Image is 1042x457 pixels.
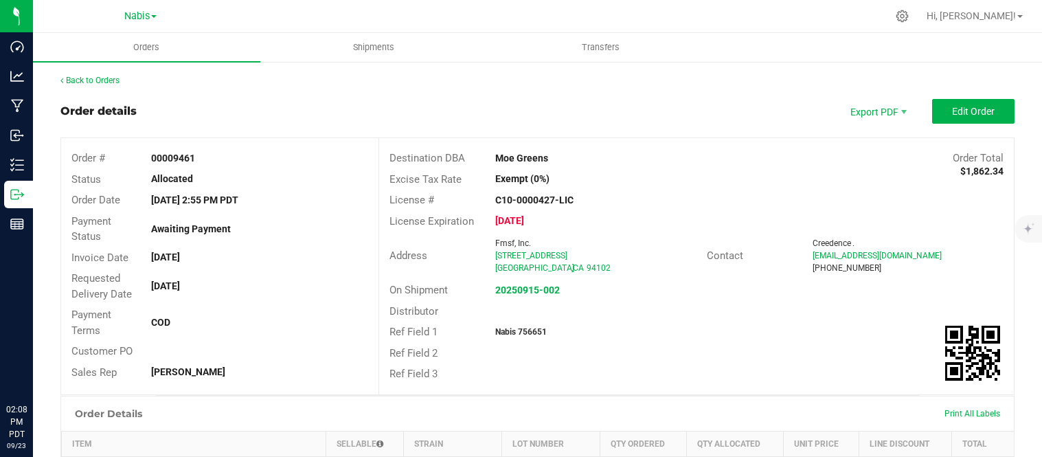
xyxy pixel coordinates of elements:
[71,152,105,164] span: Order #
[587,263,611,273] span: 94102
[10,40,24,54] inline-svg: Dashboard
[6,403,27,441] p: 02:08 PM PDT
[14,347,55,388] iframe: Resource center
[151,223,231,234] strong: Awaiting Payment
[389,284,448,296] span: On Shipment
[151,280,180,291] strong: [DATE]
[813,263,881,273] span: [PHONE_NUMBER]
[836,99,918,124] li: Export PDF
[151,252,180,263] strong: [DATE]
[687,431,784,456] th: Qty Allocated
[813,238,851,248] span: Creedence
[151,173,193,184] strong: Allocated
[573,263,584,273] span: CA
[60,103,137,120] div: Order details
[41,345,57,361] iframe: Resource center unread badge
[335,41,413,54] span: Shipments
[944,409,1000,419] span: Print All Labels
[571,263,573,273] span: ,
[502,431,600,456] th: Lot Number
[859,431,951,456] th: Line Discount
[495,215,524,226] strong: [DATE]
[707,249,743,262] span: Contact
[6,441,27,451] p: 09/23
[33,33,260,62] a: Orders
[945,326,1000,381] img: Scan me!
[10,69,24,83] inline-svg: Analytics
[389,194,434,206] span: License #
[60,76,120,85] a: Back to Orders
[389,215,474,227] span: License Expiration
[495,251,567,260] span: [STREET_ADDRESS]
[10,188,24,201] inline-svg: Outbound
[389,152,465,164] span: Destination DBA
[260,33,488,62] a: Shipments
[389,326,438,338] span: Ref Field 1
[495,194,574,205] strong: C10-0000427-LIC
[115,41,178,54] span: Orders
[71,345,133,357] span: Customer PO
[813,251,942,260] span: [EMAIL_ADDRESS][DOMAIN_NAME]
[71,272,132,300] span: Requested Delivery Date
[71,173,101,186] span: Status
[784,431,859,456] th: Unit Price
[10,217,24,231] inline-svg: Reports
[487,33,714,62] a: Transfers
[75,408,142,419] h1: Order Details
[151,194,238,205] strong: [DATE] 2:55 PM PDT
[945,326,1000,381] qrcode: 00009461
[495,263,574,273] span: [GEOGRAPHIC_DATA]
[10,99,24,113] inline-svg: Manufacturing
[151,366,225,377] strong: [PERSON_NAME]
[495,327,547,337] strong: Nabis 756651
[852,238,854,248] span: .
[151,317,170,328] strong: COD
[495,238,531,248] span: Fmsf, Inc.
[10,158,24,172] inline-svg: Inventory
[389,347,438,359] span: Ref Field 2
[960,166,1004,177] strong: $1,862.34
[927,10,1016,21] span: Hi, [PERSON_NAME]!
[563,41,638,54] span: Transfers
[389,249,427,262] span: Address
[600,431,687,456] th: Qty Ordered
[151,153,195,164] strong: 00009461
[389,305,438,317] span: Distributor
[71,366,117,379] span: Sales Rep
[953,152,1004,164] span: Order Total
[71,252,128,264] span: Invoice Date
[389,173,462,186] span: Excise Tax Rate
[71,194,120,206] span: Order Date
[124,10,150,22] span: Nabis
[326,431,403,456] th: Sellable
[71,215,111,243] span: Payment Status
[952,431,1015,456] th: Total
[389,368,438,380] span: Ref Field 3
[62,431,326,456] th: Item
[10,129,24,142] inline-svg: Inbound
[932,99,1015,124] button: Edit Order
[495,153,548,164] strong: Moe Greens
[894,10,911,23] div: Manage settings
[495,173,550,184] strong: Exempt (0%)
[495,285,560,296] a: 20250915-002
[404,431,502,456] th: Strain
[952,106,995,117] span: Edit Order
[71,309,111,337] span: Payment Terms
